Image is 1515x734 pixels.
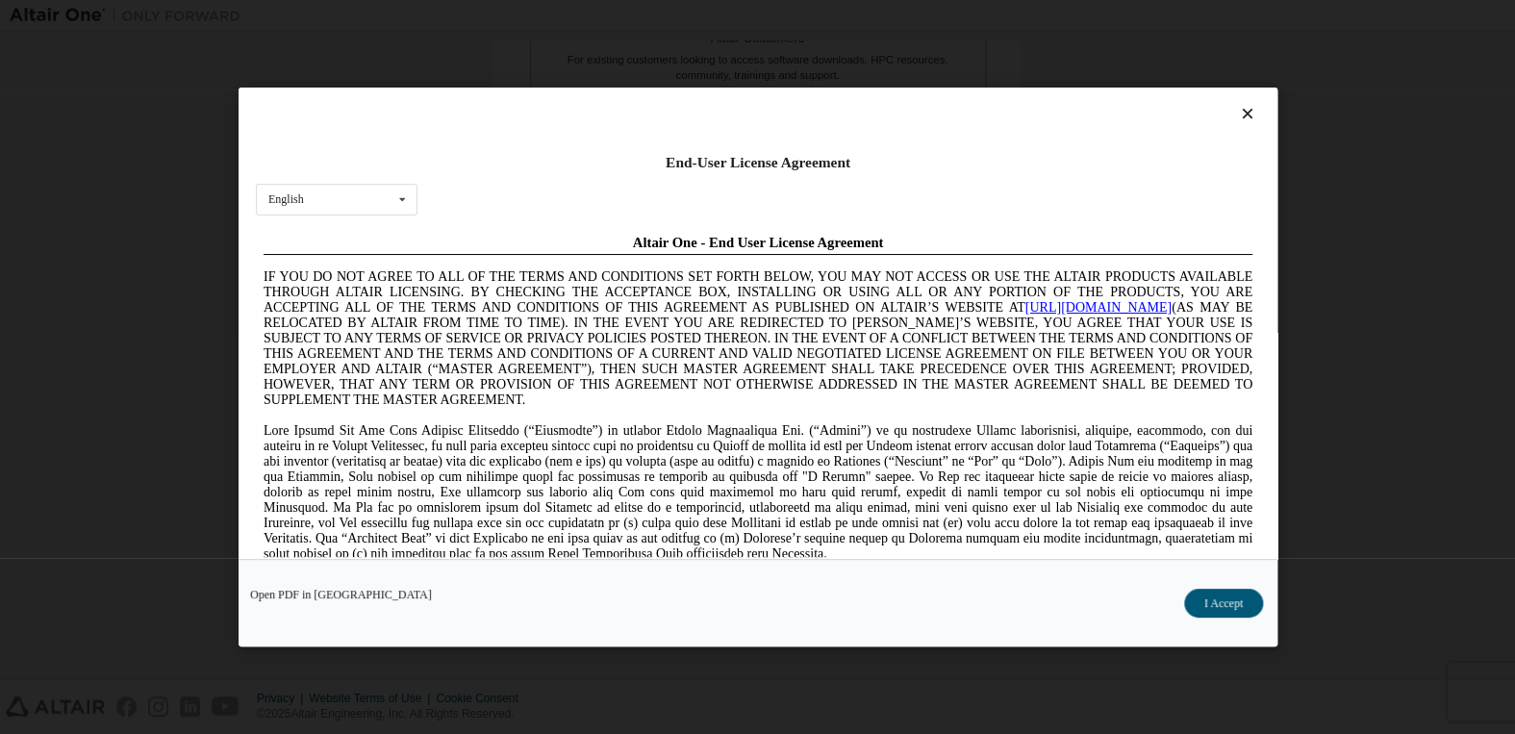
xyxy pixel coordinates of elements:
button: I Accept [1183,589,1262,618]
a: Open PDF in [GEOGRAPHIC_DATA] [250,589,432,600]
div: English [268,193,304,205]
span: Lore Ipsumd Sit Ame Cons Adipisc Elitseddo (“Eiusmodte”) in utlabor Etdolo Magnaaliqua Eni. (“Adm... [8,196,997,334]
span: Altair One - End User License Agreement [377,8,628,23]
div: End-User License Agreement [256,153,1260,172]
span: IF YOU DO NOT AGREE TO ALL OF THE TERMS AND CONDITIONS SET FORTH BELOW, YOU MAY NOT ACCESS OR USE... [8,42,997,180]
a: [URL][DOMAIN_NAME] [770,73,916,88]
